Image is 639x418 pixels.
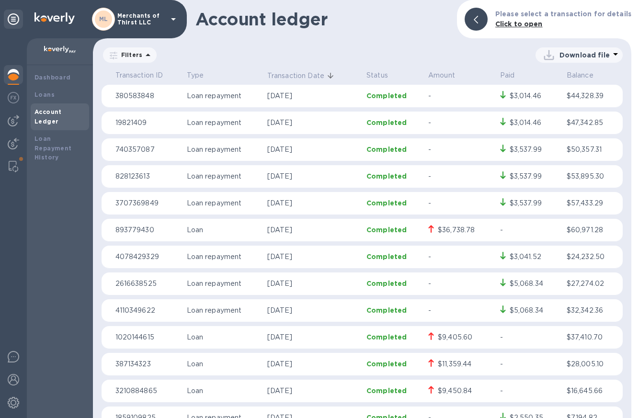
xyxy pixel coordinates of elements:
[510,118,541,128] div: $3,014.46
[366,70,421,80] p: Status
[366,279,421,288] p: Completed
[34,74,71,81] b: Dashboard
[267,225,359,235] p: [DATE]
[195,9,449,29] h1: Account ledger
[366,252,421,261] p: Completed
[267,71,337,81] span: Transaction Date
[438,386,472,396] div: $9,450.84
[187,145,260,155] p: Loan repayment
[428,118,492,128] p: -
[115,305,179,316] p: 4110349622
[187,252,260,262] p: Loan repayment
[115,70,179,80] p: Transaction ID
[115,198,179,208] p: 3707369849
[115,225,179,235] p: 893779430
[267,171,359,181] p: [DATE]
[34,135,72,161] b: Loan Repayment History
[267,386,359,396] p: [DATE]
[428,279,492,289] p: -
[267,279,359,289] p: [DATE]
[267,332,359,342] p: [DATE]
[559,50,610,60] p: Download file
[510,91,541,101] div: $3,014.46
[567,305,619,316] p: $32,342.36
[438,225,475,235] div: $36,738.78
[428,171,492,181] p: -
[567,70,619,80] p: Balance
[567,386,619,396] p: $16,645.66
[115,359,179,369] p: 387134323
[267,252,359,262] p: [DATE]
[567,359,619,369] p: $28,005.10
[500,386,559,396] p: -
[187,279,260,289] p: Loan repayment
[567,279,619,289] p: $27,274.02
[510,252,541,262] div: $3,041.52
[267,71,324,81] p: Transaction Date
[115,279,179,289] p: 2616638525
[500,225,559,235] p: -
[510,171,542,181] div: $3,537.99
[117,12,165,26] p: Merchants of Thirst LLC
[187,118,260,128] p: Loan repayment
[115,171,179,181] p: 828123613
[567,171,619,181] p: $53,895.30
[267,145,359,155] p: [DATE]
[567,252,619,262] p: $24,232.50
[567,225,619,235] p: $60,971.28
[500,70,559,80] p: Paid
[366,386,421,395] p: Completed
[115,91,179,101] p: 380583848
[510,279,543,289] div: $5,068.34
[366,91,421,101] p: Completed
[366,171,421,181] p: Completed
[115,386,179,396] p: 3210884865
[34,12,75,24] img: Logo
[510,198,542,208] div: $3,537.99
[510,145,542,155] div: $3,537.99
[428,70,492,80] p: Amount
[187,359,260,369] p: Loan
[495,10,631,18] b: Please select a transaction for details
[500,359,559,369] p: -
[567,332,619,342] p: $37,410.70
[187,70,260,80] p: Type
[428,91,492,101] p: -
[495,20,543,28] b: Click to open
[366,225,421,235] p: Completed
[267,359,359,369] p: [DATE]
[267,118,359,128] p: [DATE]
[567,198,619,208] p: $57,433.29
[567,118,619,128] p: $47,342.85
[267,305,359,316] p: [DATE]
[187,305,260,316] p: Loan repayment
[366,118,421,127] p: Completed
[267,198,359,208] p: [DATE]
[438,359,471,369] div: $11,359.44
[428,198,492,208] p: -
[187,332,260,342] p: Loan
[8,92,19,103] img: Foreign exchange
[187,198,260,208] p: Loan repayment
[438,332,472,342] div: $9,405.60
[428,252,492,262] p: -
[4,10,23,29] div: Unpin categories
[567,145,619,155] p: $50,357.31
[117,51,142,59] p: Filters
[34,108,62,125] b: Account Ledger
[366,359,421,369] p: Completed
[366,145,421,154] p: Completed
[115,252,179,262] p: 4078429329
[366,332,421,342] p: Completed
[567,91,619,101] p: $44,328.39
[99,15,108,23] b: ML
[34,91,55,98] b: Loans
[428,305,492,316] p: -
[500,332,559,342] p: -
[187,225,260,235] p: Loan
[115,332,179,342] p: 1020144615
[428,145,492,155] p: -
[366,305,421,315] p: Completed
[187,171,260,181] p: Loan repayment
[267,91,359,101] p: [DATE]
